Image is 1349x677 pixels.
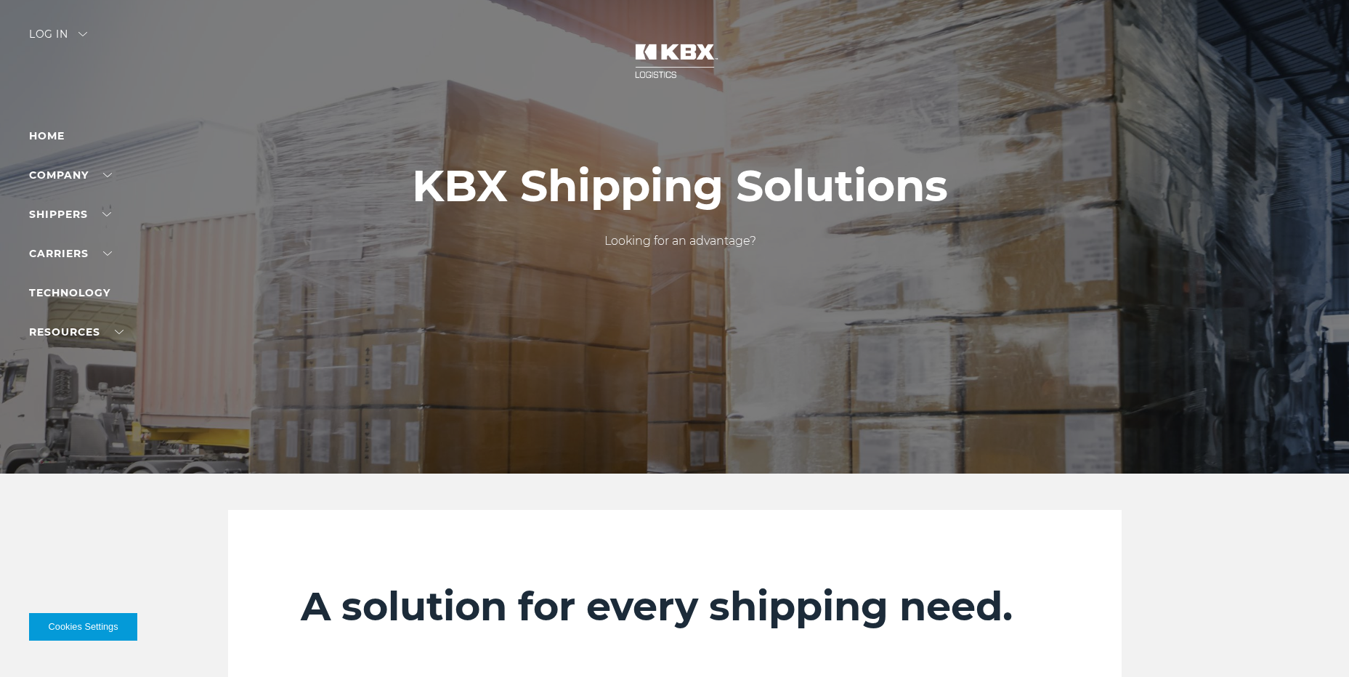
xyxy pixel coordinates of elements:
[29,169,112,182] a: Company
[29,208,111,221] a: SHIPPERS
[620,29,729,93] img: kbx logo
[78,32,87,36] img: arrow
[29,247,112,260] a: Carriers
[29,29,87,50] div: Log in
[301,583,1049,631] h2: A solution for every shipping need.
[412,161,948,211] h1: KBX Shipping Solutions
[29,613,137,641] button: Cookies Settings
[412,232,948,250] p: Looking for an advantage?
[29,325,123,338] a: RESOURCES
[29,129,65,142] a: Home
[29,286,110,299] a: Technology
